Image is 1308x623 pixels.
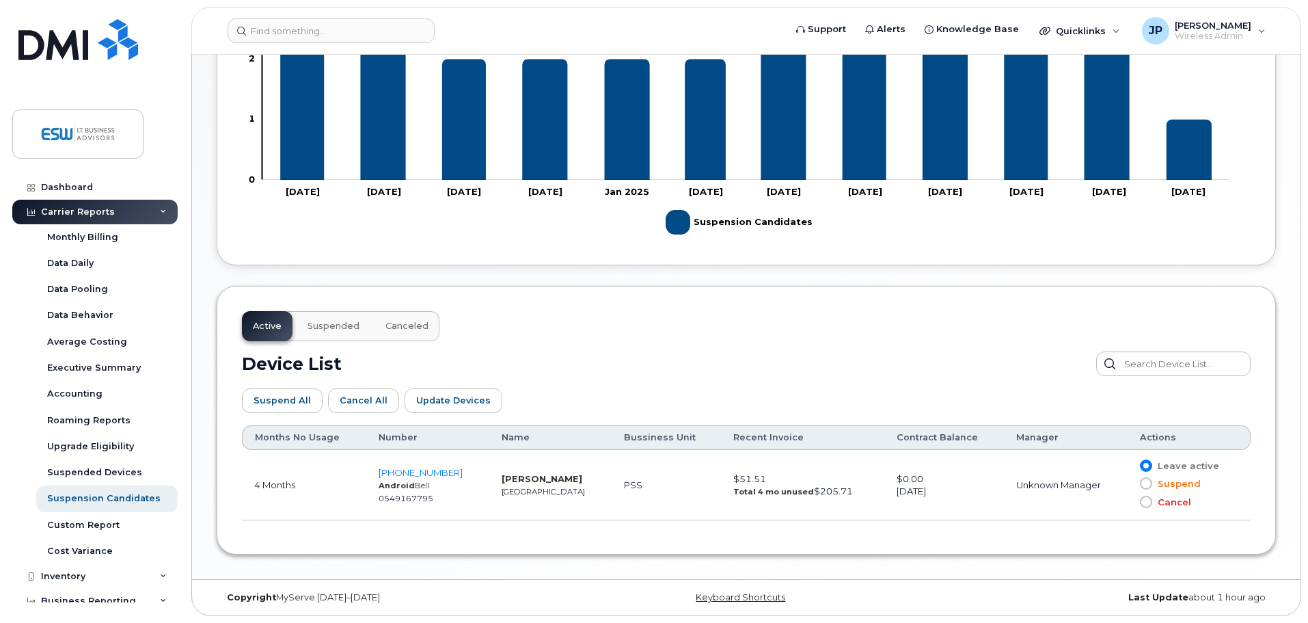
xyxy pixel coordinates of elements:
[308,321,359,332] span: Suspended
[249,53,255,64] tspan: 2
[1096,352,1251,376] input: Search Device List...
[228,18,435,43] input: Find something...
[385,321,428,332] span: Canceled
[1030,17,1130,44] div: Quicklinks
[416,394,491,407] span: Update Devices
[1056,25,1106,36] span: Quicklinks
[447,186,481,197] tspan: [DATE]
[242,425,366,450] th: Months No Usage
[1092,186,1126,197] tspan: [DATE]
[612,450,721,520] td: PSS
[897,485,992,498] div: [DATE]
[217,592,570,603] div: MyServe [DATE]–[DATE]
[379,481,433,503] small: Bell 0549167795
[612,425,721,450] th: Bussiness Unit
[848,186,882,197] tspan: [DATE]
[1004,450,1128,520] td: Unknown Manager
[721,450,884,520] td: $51.51 $205.71
[249,174,255,185] tspan: 0
[242,388,323,413] button: Suspend All
[884,450,1005,520] td: $0.00
[379,467,463,478] a: [PHONE_NUMBER]
[1152,477,1201,490] span: Suspend
[502,487,585,496] small: [GEOGRAPHIC_DATA]
[928,186,962,197] tspan: [DATE]
[856,16,915,43] a: Alerts
[787,16,856,43] a: Support
[1149,23,1162,39] span: JP
[502,473,582,484] strong: [PERSON_NAME]
[328,388,399,413] button: Cancel All
[379,481,415,490] strong: Android
[249,114,255,124] tspan: 1
[528,186,562,197] tspan: [DATE]
[1132,17,1275,44] div: Jon Plett
[1175,20,1251,31] span: [PERSON_NAME]
[666,204,813,240] g: Legend
[242,450,366,520] td: 4 Months
[1171,186,1205,197] tspan: [DATE]
[1128,592,1188,602] strong: Last Update
[1009,186,1044,197] tspan: [DATE]
[721,425,884,450] th: Recent Invoice
[227,592,276,602] strong: Copyright
[340,394,387,407] span: Cancel All
[915,16,1028,43] a: Knowledge Base
[808,23,846,36] span: Support
[366,425,489,450] th: Number
[1128,425,1251,450] th: Actions
[367,186,401,197] tspan: [DATE]
[696,592,785,602] a: Keyboard Shortcuts
[1004,425,1128,450] th: Manager
[923,592,1276,603] div: about 1 hour ago
[1152,496,1191,509] span: Cancel
[689,186,723,197] tspan: [DATE]
[286,186,320,197] tspan: [DATE]
[767,186,801,197] tspan: [DATE]
[605,186,649,197] tspan: Jan 2025
[1175,31,1251,42] span: Wireless Admin
[1152,460,1219,473] span: Leave active
[242,354,342,374] h2: Device List
[405,388,502,413] button: Update Devices
[884,425,1005,450] th: Contract Balance
[254,394,311,407] span: Suspend All
[489,425,612,450] th: Name
[666,204,813,240] g: Suspension Candidates
[936,23,1019,36] span: Knowledge Base
[733,487,814,496] strong: Total 4 mo unused
[877,23,905,36] span: Alerts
